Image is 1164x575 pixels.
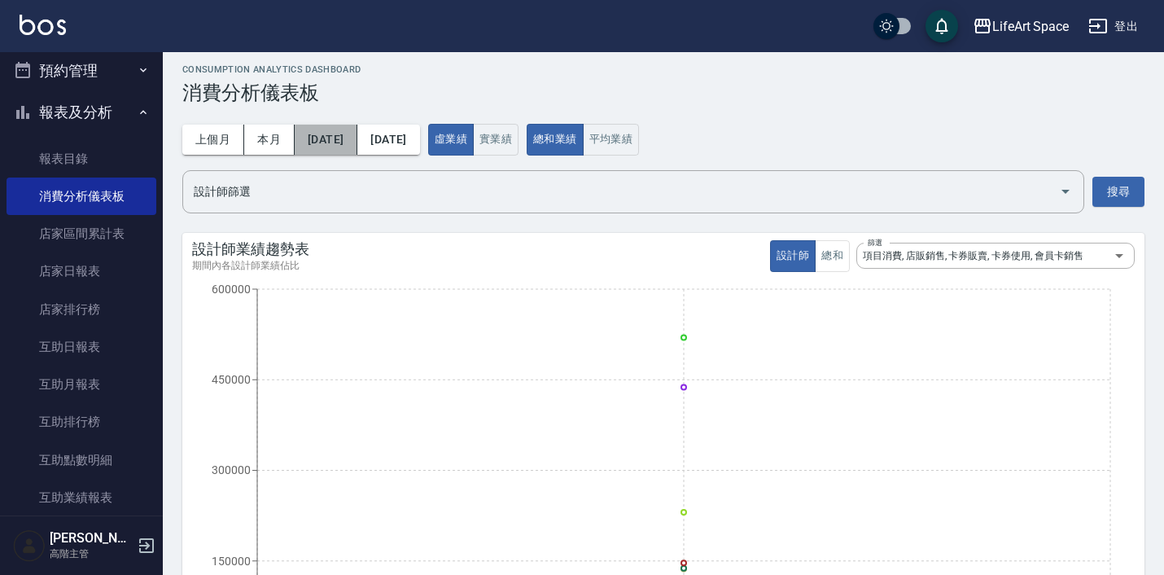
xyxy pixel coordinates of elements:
[182,81,1144,104] h3: 消費分析儀表板
[192,239,309,259] div: 設計師業績趨勢表
[7,252,156,290] a: 店家日報表
[50,530,133,546] h5: [PERSON_NAME]
[770,240,816,272] button: 設計師
[295,125,357,155] button: [DATE]
[192,259,309,273] div: 期間內各設計師業績佔比
[7,479,156,516] a: 互助業績報表
[182,125,244,155] button: 上個月
[1082,11,1144,42] button: 登出
[7,291,156,328] a: 店家排行榜
[212,283,251,296] tspan: 600000
[7,403,156,441] a: 互助排行榜
[583,124,640,156] button: 平均業績
[7,91,156,134] button: 報表及分析
[190,178,1052,206] input: 選擇設計師
[815,240,850,272] button: 總和
[7,178,156,215] a: 消費分析儀表板
[212,555,251,568] tspan: 150000
[7,328,156,366] a: 互助日報表
[357,125,419,155] button: [DATE]
[428,124,474,156] button: 虛業績
[992,16,1069,37] div: LifeArt Space
[527,124,584,156] button: 總和業績
[7,140,156,178] a: 報表目錄
[212,373,251,386] tspan: 450000
[7,441,156,479] a: 互助點數明細
[182,64,1144,75] h2: consumption analytics dashboard
[20,15,66,35] img: Logo
[244,125,295,155] button: 本月
[13,529,46,562] img: Person
[1052,178,1079,204] button: Open
[7,50,156,92] button: 預約管理
[212,463,251,476] tspan: 300000
[856,243,1135,269] div: 項目消費, 店販銷售, 卡券販賣, 卡券使用, 會員卡銷售
[966,10,1075,43] button: LifeArt Space
[868,237,882,248] label: 篩選
[50,546,133,561] p: 高階主管
[926,10,958,42] button: save
[7,366,156,403] a: 互助月報表
[1092,177,1144,207] button: 搜尋
[473,124,519,156] button: 實業績
[7,215,156,252] a: 店家區間累計表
